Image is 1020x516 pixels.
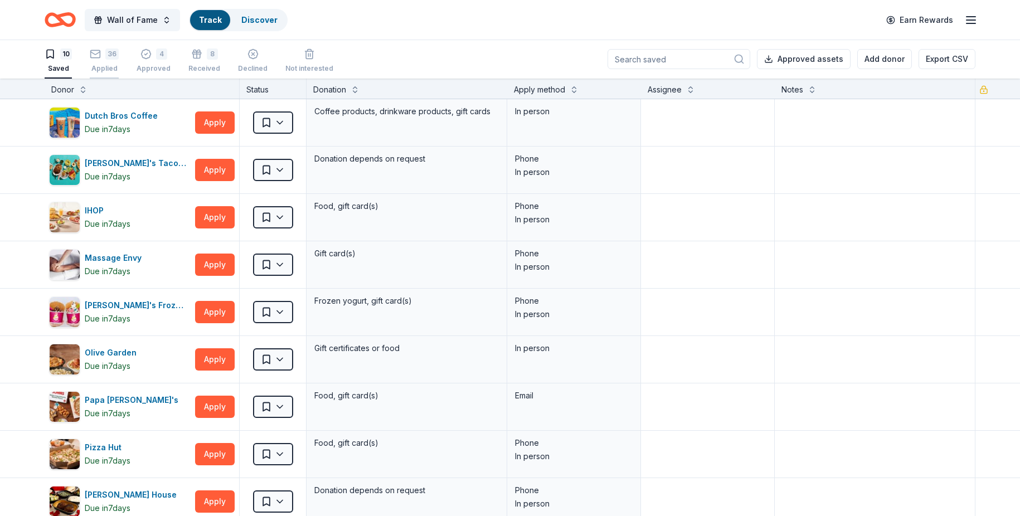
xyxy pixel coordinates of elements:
div: In person [515,105,633,118]
div: Food, gift card(s) [313,388,500,403]
div: Phone [515,152,633,165]
div: 36 [105,48,119,60]
div: Phone [515,484,633,497]
div: Papa [PERSON_NAME]'s [85,393,183,407]
button: Apply [195,301,235,323]
button: TrackDiscover [189,9,288,31]
button: Apply [195,111,235,134]
div: Pizza Hut [85,441,130,454]
div: In person [515,213,633,226]
a: Home [45,7,76,33]
button: Apply [195,159,235,181]
span: Wall of Fame [107,13,158,27]
button: Image for Pizza HutPizza HutDue in7days [49,439,191,470]
button: Apply [195,348,235,371]
img: Image for Massage Envy [50,250,80,280]
div: Due in 7 days [85,123,130,136]
div: Donor [51,83,74,96]
img: Image for Pizza Hut [50,439,80,469]
div: In person [515,450,633,463]
button: Image for Menchie's Frozen Yogurt[PERSON_NAME]'s Frozen YogurtDue in7days [49,296,191,328]
button: 36Applied [90,44,119,79]
div: Coffee products, drinkware products, gift cards [313,104,500,119]
div: Donation depends on request [313,483,500,498]
button: Apply [195,206,235,228]
div: Due in 7 days [85,265,130,278]
div: Due in 7 days [85,502,130,515]
div: In person [515,308,633,321]
div: Donation [313,83,346,96]
button: Image for Massage EnvyMassage EnvyDue in7days [49,249,191,280]
div: Dutch Bros Coffee [85,109,162,123]
div: Food, gift card(s) [313,198,500,214]
button: Apply [195,443,235,465]
img: Image for IHOP [50,202,80,232]
div: 8 [207,48,218,60]
div: Phone [515,247,633,260]
div: Phone [515,199,633,213]
img: Image for Dutch Bros Coffee [50,108,80,138]
div: In person [515,342,633,355]
div: Gift card(s) [313,246,500,261]
button: Apply [195,254,235,276]
div: Olive Garden [85,346,141,359]
div: Approved [137,64,171,73]
button: Apply [195,490,235,513]
button: Add donor [857,49,912,69]
button: Declined [238,44,268,79]
input: Search saved [608,49,750,69]
div: 10 [60,48,72,60]
div: Assignee [648,83,682,96]
div: In person [515,260,633,274]
a: Track [199,15,221,25]
div: [PERSON_NAME]'s Taco Shop [85,157,191,170]
div: Frozen yogurt, gift card(s) [313,293,500,309]
button: Image for Olive GardenOlive GardenDue in7days [49,344,191,375]
div: Received [188,64,220,73]
div: [PERSON_NAME] House [85,488,181,502]
div: Apply method [514,83,565,96]
button: Not interested [285,44,333,79]
img: Image for Fuzzy's Taco Shop [50,155,80,185]
div: In person [515,497,633,510]
img: Image for Menchie's Frozen Yogurt [50,297,80,327]
button: Approved assets [757,49,851,69]
div: 4 [156,48,167,60]
div: Not interested [285,64,333,73]
div: In person [515,165,633,179]
div: Due in 7 days [85,454,130,468]
button: Image for Fuzzy's Taco Shop[PERSON_NAME]'s Taco ShopDue in7days [49,154,191,186]
div: Due in 7 days [85,359,130,373]
div: [PERSON_NAME]'s Frozen Yogurt [85,299,191,312]
button: 4Approved [137,44,171,79]
button: Image for Dutch Bros CoffeeDutch Bros CoffeeDue in7days [49,107,191,138]
div: Due in 7 days [85,170,130,183]
img: Image for Olive Garden [50,344,80,374]
a: Discover [241,15,278,25]
button: Image for Papa John'sPapa [PERSON_NAME]'sDue in7days [49,391,191,422]
button: Wall of Fame [85,9,180,31]
div: IHOP [85,204,130,217]
a: Earn Rewards [880,10,960,30]
button: 10Saved [45,44,72,79]
div: Due in 7 days [85,217,130,231]
div: Due in 7 days [85,407,130,420]
div: Status [240,79,307,99]
div: Applied [90,64,119,73]
div: Email [515,389,633,402]
div: Massage Envy [85,251,146,265]
div: Phone [515,294,633,308]
div: Food, gift card(s) [313,435,500,451]
div: Saved [45,64,72,73]
div: Due in 7 days [85,312,130,325]
button: 8Received [188,44,220,79]
img: Image for Papa John's [50,392,80,422]
div: Declined [238,64,268,73]
div: Phone [515,436,633,450]
button: Image for IHOPIHOPDue in7days [49,202,191,233]
div: Notes [781,83,803,96]
button: Apply [195,396,235,418]
div: Gift certificates or food [313,340,500,356]
button: Export CSV [919,49,975,69]
div: Donation depends on request [313,151,500,167]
